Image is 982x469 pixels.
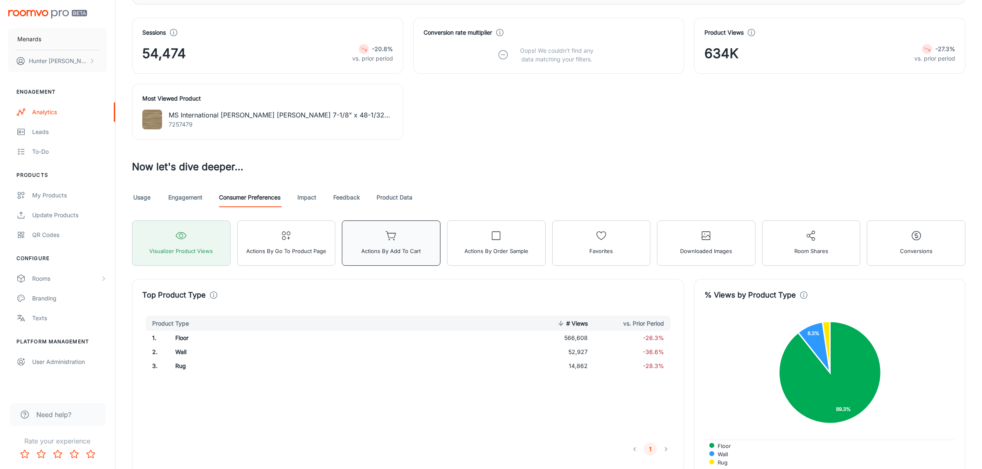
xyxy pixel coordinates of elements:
[132,188,152,207] a: Usage
[447,220,546,266] button: Actions by Order Sample
[219,188,280,207] a: Consumer Preferences
[900,246,933,256] span: Conversions
[32,191,107,200] div: My Products
[514,46,600,63] p: Oops! We couldn’t find any data matching your filters.
[515,359,594,373] td: 14,862
[142,94,393,103] h4: Most Viewed Product
[643,334,664,341] span: -26.3%
[372,45,393,52] strong: -20.8%
[612,319,664,328] span: vs. Prior Period
[32,127,107,136] div: Leads
[32,211,107,220] div: Update Products
[168,188,203,207] a: Engagement
[935,45,955,52] strong: -27.3%
[711,442,731,450] span: Floor
[49,446,66,462] button: Rate 3 star
[32,147,107,156] div: To-do
[33,446,49,462] button: Rate 2 star
[8,50,107,72] button: Hunter [PERSON_NAME]
[16,446,33,462] button: Rate 1 star
[333,188,360,207] a: Feedback
[132,220,231,266] button: Visualizer Product Views
[66,446,82,462] button: Rate 4 star
[297,188,317,207] a: Impact
[29,56,87,66] p: Hunter [PERSON_NAME]
[142,28,166,37] h4: Sessions
[7,436,108,446] p: Rate your experience
[377,188,412,207] a: Product Data
[32,357,107,366] div: User Administration
[627,443,674,456] nav: pagination navigation
[36,410,71,420] span: Need help?
[169,345,408,359] td: Wall
[644,443,657,456] button: page 1
[169,120,393,129] p: 7257479
[169,359,408,373] td: Rug
[246,246,326,256] span: Actions by Go To Product Page
[352,54,393,63] p: vs. prior period
[680,246,732,256] span: Downloaded Images
[515,331,594,345] td: 566,608
[32,108,107,117] div: Analytics
[237,220,336,266] button: Actions by Go To Product Page
[424,28,492,37] h4: Conversion rate multiplier
[142,359,169,373] td: 3 .
[643,348,664,355] span: -36.6%
[32,230,107,239] div: QR Codes
[643,362,664,369] span: -28.3%
[342,220,440,266] button: Actions by Add to Cart
[657,220,756,266] button: Downloaded Images
[149,246,213,256] span: Visualizer Product Views
[464,246,528,256] span: Actions by Order Sample
[704,289,796,301] h4: % Views by Product Type
[711,459,728,466] span: Rug
[169,110,393,120] p: MS International [PERSON_NAME] [PERSON_NAME] 7-1/8" x 48-1/32" Floating Luxury Vinyl Plank Floori...
[82,446,99,462] button: Rate 5 star
[515,345,594,359] td: 52,927
[142,44,186,63] span: 54,474
[32,274,100,283] div: Rooms
[32,314,107,323] div: Texts
[704,44,739,63] span: 634K
[142,289,206,301] h4: Top Product Type
[17,35,41,44] p: Menards
[152,319,200,328] span: Product Type
[8,28,107,50] button: Menards
[32,294,107,303] div: Branding
[8,10,87,19] img: Roomvo PRO Beta
[914,54,955,63] p: vs. prior period
[142,345,169,359] td: 2 .
[762,220,861,266] button: Room Shares
[704,28,744,37] h4: Product Views
[552,220,651,266] button: Favorites
[711,450,728,458] span: Wall
[142,331,169,345] td: 1 .
[556,319,588,328] span: # Views
[867,220,966,266] button: Conversions
[589,246,613,256] span: Favorites
[169,331,408,345] td: Floor
[362,246,421,256] span: Actions by Add to Cart
[142,110,162,129] img: MS International Fornetti Sandy Brown 7-1/8" x 48-1/32" Floating Luxury Vinyl Plank Flooring (21....
[794,246,828,256] span: Room Shares
[132,159,966,174] h3: Now let's dive deeper...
